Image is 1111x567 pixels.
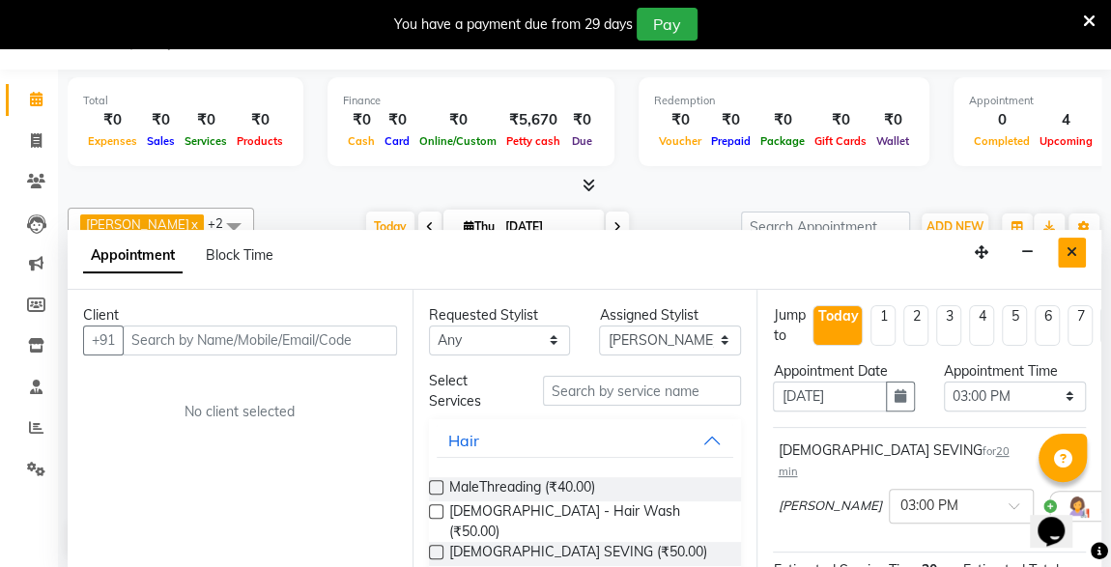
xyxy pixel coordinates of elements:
span: ADD NEW [926,219,983,234]
div: ₹0 [380,109,414,131]
div: Total [83,93,288,109]
span: Petty cash [501,134,565,148]
span: [PERSON_NAME] [86,216,189,232]
span: 20 min [778,444,1009,478]
input: Search by Name/Mobile/Email/Code [123,326,397,355]
a: x [189,216,198,232]
span: Today [366,212,414,241]
input: Search by service name [543,376,742,406]
div: ₹0 [343,109,380,131]
div: Redemption [654,93,914,109]
div: Hair [448,429,479,452]
div: Appointment Date [773,361,915,382]
div: Select Services [414,371,528,411]
span: Upcoming [1035,134,1097,148]
div: ₹0 [706,109,755,131]
li: 5 [1002,305,1027,346]
div: Today [817,306,858,326]
div: Appointment Time [944,361,1086,382]
div: ₹0 [180,109,232,131]
li: 1 [870,305,896,346]
button: ADD NEW [922,213,988,241]
span: Sales [142,134,180,148]
span: Services [180,134,232,148]
input: 2025-09-04 [499,213,596,241]
span: Expenses [83,134,142,148]
div: Jump to [773,305,805,346]
button: Close [1058,238,1086,268]
div: ₹0 [83,109,142,131]
button: Hair [437,423,734,458]
span: Appointment [83,239,183,273]
div: 0 [969,109,1035,131]
li: 3 [936,305,961,346]
div: ₹0 [565,109,599,131]
span: Completed [969,134,1035,148]
span: Block Time [206,246,273,264]
div: Finance [343,93,599,109]
li: 4 [969,305,994,346]
div: Assigned Stylist [599,305,741,326]
span: MaleThreading (₹40.00) [449,477,595,501]
li: 2 [903,305,928,346]
div: [DEMOGRAPHIC_DATA] SEVING [778,440,1031,481]
div: ₹0 [654,109,706,131]
span: [DEMOGRAPHIC_DATA] SEVING (₹50.00) [449,542,707,566]
span: Cash [343,134,380,148]
div: ₹0 [871,109,914,131]
button: +91 [83,326,124,355]
input: yyyy-mm-dd [773,382,887,411]
li: 7 [1068,305,1093,346]
div: ₹5,670 [501,109,565,131]
span: +2 [208,215,238,231]
div: Client [83,305,397,326]
span: Card [380,134,414,148]
div: ₹0 [232,109,288,131]
div: You have a payment due from 29 days [394,14,633,35]
span: Wallet [871,134,914,148]
div: ₹0 [755,109,810,131]
span: Gift Cards [810,134,871,148]
input: Search Appointment [741,212,910,241]
span: Voucher [654,134,706,148]
span: Thu [459,219,499,234]
div: ₹0 [142,109,180,131]
span: Online/Custom [414,134,501,148]
span: Prepaid [706,134,755,148]
button: Pay [637,8,698,41]
li: 6 [1035,305,1060,346]
div: Requested Stylist [429,305,571,326]
span: [DEMOGRAPHIC_DATA] - Hair Wash (₹50.00) [449,501,726,542]
div: No client selected [129,402,351,422]
small: for [778,444,1009,478]
iframe: chat widget [1030,490,1092,548]
span: Products [232,134,288,148]
span: Due [567,134,597,148]
div: ₹0 [810,109,871,131]
div: ₹0 [414,109,501,131]
span: Package [755,134,810,148]
span: [PERSON_NAME] [778,496,881,516]
div: 4 [1035,109,1097,131]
